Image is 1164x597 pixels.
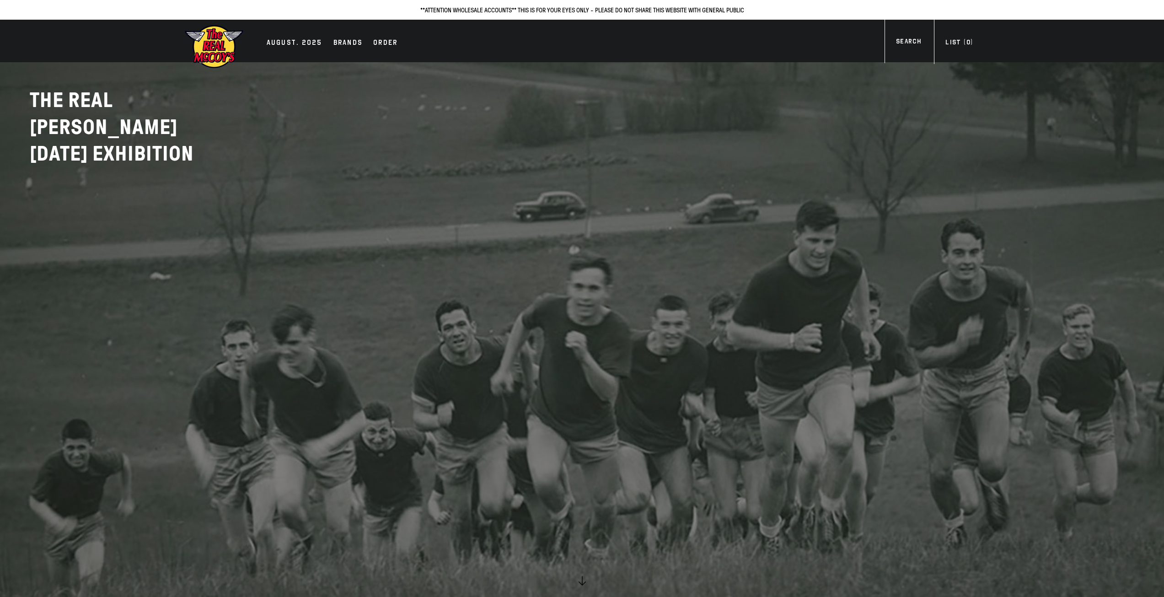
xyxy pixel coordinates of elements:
h2: THE REAL [PERSON_NAME] [30,87,258,167]
a: Search [885,37,933,49]
span: 0 [966,38,971,46]
p: [DATE] EXHIBITION [30,140,258,167]
div: List ( ) [945,38,973,50]
div: AUGUST. 2025 [267,37,322,50]
a: List (0) [934,38,984,50]
img: mccoys-exhibition [184,24,244,69]
p: **ATTENTION WHOLESALE ACCOUNTS** THIS IS FOR YOUR EYES ONLY - PLEASE DO NOT SHARE THIS WEBSITE WI... [9,5,1155,15]
a: Order [369,37,402,50]
div: Search [896,37,921,49]
div: Order [373,37,397,50]
a: AUGUST. 2025 [262,37,327,50]
div: Brands [333,37,363,50]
